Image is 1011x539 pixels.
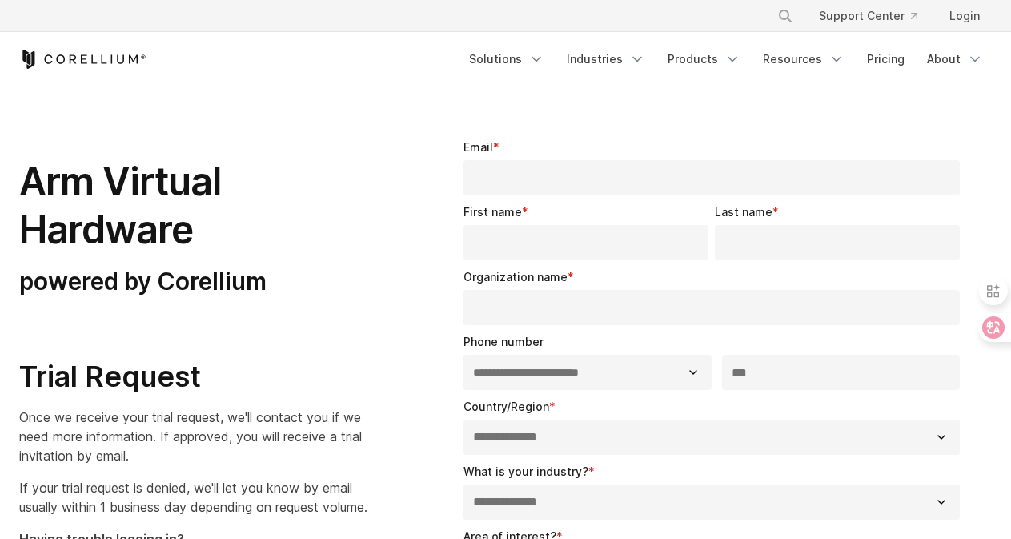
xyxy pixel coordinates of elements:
[758,2,993,30] div: Navigation Menu
[753,45,854,74] a: Resources
[463,400,549,413] span: Country/Region
[19,359,367,395] h2: Trial Request
[19,267,367,297] h3: powered by Corellium
[463,465,588,478] span: What is your industry?
[19,480,367,515] span: If your trial request is denied, we'll let you know by email usually within 1 business day depend...
[557,45,655,74] a: Industries
[459,45,554,74] a: Solutions
[459,45,993,74] div: Navigation Menu
[857,45,914,74] a: Pricing
[463,140,493,154] span: Email
[19,158,367,254] h1: Arm Virtual Hardware
[463,270,568,284] span: Organization name
[658,45,750,74] a: Products
[715,205,772,219] span: Last name
[463,205,522,219] span: First name
[463,335,544,348] span: Phone number
[937,2,993,30] a: Login
[19,409,362,464] span: Once we receive your trial request, we'll contact you if we need more information. If approved, y...
[806,2,930,30] a: Support Center
[19,50,146,69] a: Corellium Home
[771,2,800,30] button: Search
[917,45,993,74] a: About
